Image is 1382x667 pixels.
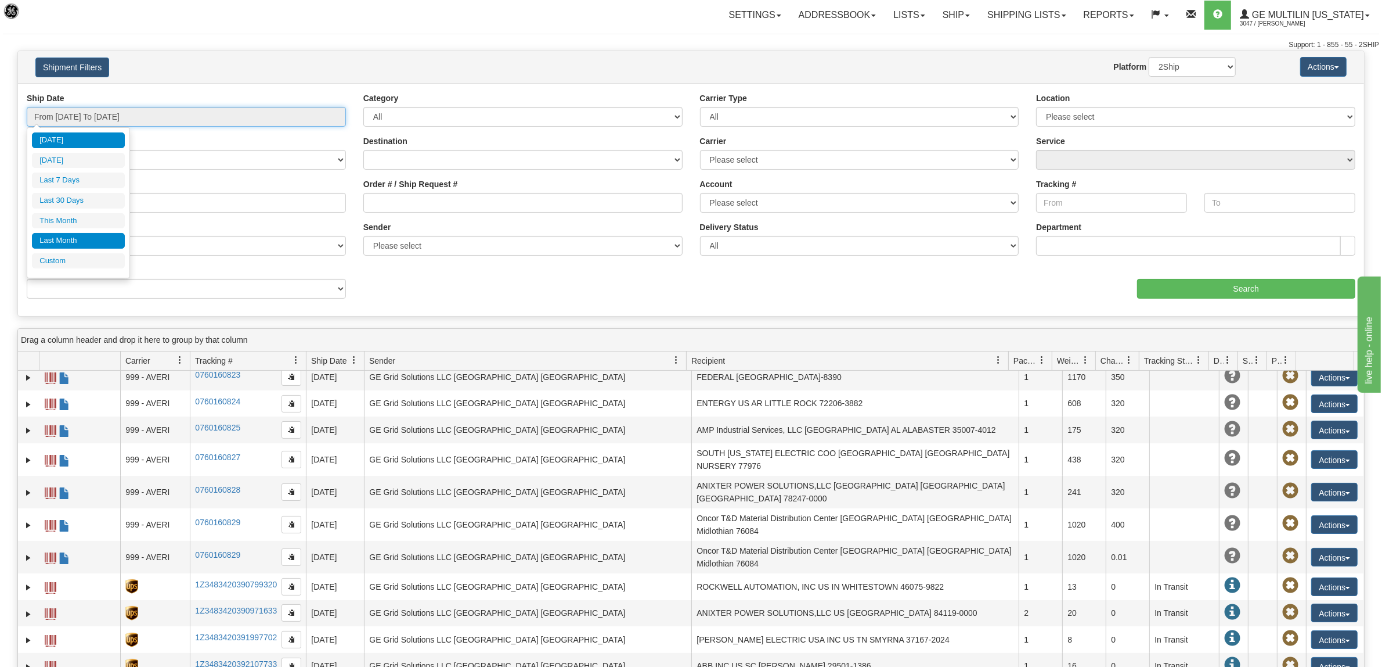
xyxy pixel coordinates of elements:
label: Delivery Status [700,221,759,233]
a: Ship [934,1,979,30]
td: In Transit [1149,573,1219,600]
label: Service [1036,135,1065,147]
td: 999 - AVERI [120,417,190,443]
span: Pickup Not Assigned [1282,421,1298,438]
span: Pickup Not Assigned [1282,395,1298,411]
a: BOL / CMR [59,367,70,386]
td: [DATE] [306,417,364,443]
a: Expand [23,519,34,531]
a: Expand [23,582,34,593]
td: 1 [1019,443,1062,476]
a: Tracking Status filter column settings [1189,350,1208,370]
button: Actions [1311,515,1358,534]
span: Unknown [1224,548,1240,564]
td: [DATE] [306,443,364,476]
a: Pickup Status filter column settings [1276,350,1296,370]
td: 999 - AVERI [120,390,190,417]
span: Ship Date [311,355,347,367]
button: Shipment Filters [35,58,109,77]
td: 320 [1106,417,1149,443]
li: [DATE] [32,132,125,148]
label: Account [700,178,733,190]
button: Copy to clipboard [282,483,301,501]
a: Label [45,367,56,386]
td: [DATE] [306,541,364,573]
td: In Transit [1149,626,1219,653]
td: 175 [1062,417,1106,443]
td: ANIXTER POWER SOLUTIONS,LLC [GEOGRAPHIC_DATA] [GEOGRAPHIC_DATA] [GEOGRAPHIC_DATA] 78247-0000 [691,476,1019,508]
label: Category [363,92,399,104]
button: Actions [1311,604,1358,622]
td: [DATE] [306,364,364,390]
td: GE Grid Solutions LLC [GEOGRAPHIC_DATA] [GEOGRAPHIC_DATA] [364,600,691,627]
td: GE Grid Solutions LLC [GEOGRAPHIC_DATA] [GEOGRAPHIC_DATA] [364,508,691,541]
td: 13 [1062,573,1106,600]
td: FEDERAL [GEOGRAPHIC_DATA]-8390 [691,364,1019,390]
span: Pickup Not Assigned [1282,604,1298,621]
a: 0760160828 [195,485,240,494]
button: Copy to clipboard [282,451,301,468]
a: Charge filter column settings [1119,350,1139,370]
span: Pickup Status [1272,355,1282,367]
a: Shipment Issues filter column settings [1247,350,1266,370]
td: GE Grid Solutions LLC [GEOGRAPHIC_DATA] [GEOGRAPHIC_DATA] [364,390,691,417]
td: GE Grid Solutions LLC [GEOGRAPHIC_DATA] [GEOGRAPHIC_DATA] [364,573,691,600]
li: [DATE] [32,153,125,168]
a: Shipping lists [979,1,1074,30]
a: 0760160824 [195,397,240,406]
label: Location [1036,92,1070,104]
span: Pickup Not Assigned [1282,630,1298,647]
td: 999 - AVERI [120,541,190,573]
td: 999 - AVERI [120,476,190,508]
span: Unknown [1224,450,1240,467]
a: Expand [23,487,34,499]
td: AMP Industrial Services, LLC [GEOGRAPHIC_DATA] AL ALABASTER 35007-4012 [691,417,1019,443]
td: 999 - AVERI [120,508,190,541]
span: Unknown [1224,368,1240,384]
a: 1Z3483420390799320 [195,580,277,589]
label: Order # / Ship Request # [363,178,458,190]
a: Packages filter column settings [1032,350,1052,370]
td: In Transit [1149,600,1219,627]
td: 1 [1019,364,1062,390]
span: Unknown [1224,483,1240,499]
li: This Month [32,213,125,229]
a: BOL / CMR [59,420,70,439]
span: Pickup Not Assigned [1282,483,1298,499]
a: Expand [23,372,34,383]
label: Tracking # [1036,178,1076,190]
input: From [1036,193,1187,213]
a: Sender filter column settings [666,350,686,370]
span: Unknown [1224,421,1240,438]
a: 0760160823 [195,370,240,379]
button: Actions [1311,630,1358,649]
td: [DATE] [306,573,364,600]
td: [DATE] [306,600,364,627]
button: Actions [1311,368,1358,386]
td: 2 [1019,600,1062,627]
span: Pickup Not Assigned [1282,450,1298,467]
button: Actions [1311,421,1358,439]
span: In Transit [1224,578,1240,594]
label: Ship Date [27,92,64,104]
td: [DATE] [306,626,364,653]
a: 1Z3483420391997702 [195,633,277,642]
td: GE Grid Solutions LLC [GEOGRAPHIC_DATA] [GEOGRAPHIC_DATA] [364,541,691,573]
span: GE Multilin [US_STATE] [1249,10,1364,20]
td: 1020 [1062,541,1106,573]
button: Actions [1311,578,1358,596]
td: 1 [1019,573,1062,600]
a: Label [45,420,56,439]
td: Oncor T&D Material Distribution Center [GEOGRAPHIC_DATA] [GEOGRAPHIC_DATA] Midlothian 76084 [691,508,1019,541]
a: BOL / CMR [59,393,70,412]
a: Expand [23,608,34,620]
button: Actions [1311,395,1358,413]
td: 320 [1106,476,1149,508]
td: 1 [1019,476,1062,508]
td: 438 [1062,443,1106,476]
button: Copy to clipboard [282,631,301,648]
span: Tracking # [195,355,233,367]
td: 1 [1019,541,1062,573]
td: GE Grid Solutions LLC [GEOGRAPHIC_DATA] [GEOGRAPHIC_DATA] [364,417,691,443]
span: 3047 / [PERSON_NAME] [1240,18,1327,30]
